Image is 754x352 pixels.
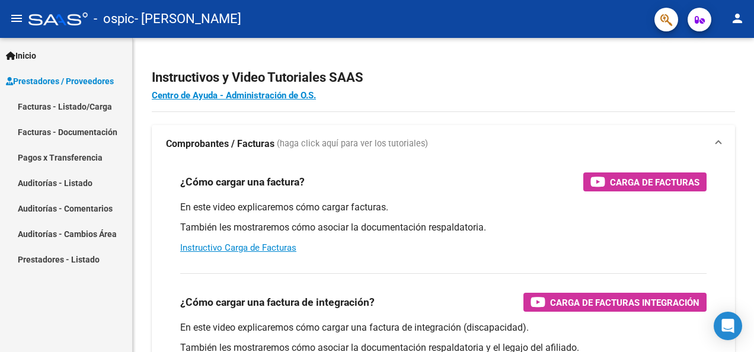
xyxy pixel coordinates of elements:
[180,242,296,253] a: Instructivo Carga de Facturas
[9,11,24,25] mat-icon: menu
[714,312,742,340] div: Open Intercom Messenger
[180,294,375,311] h3: ¿Cómo cargar una factura de integración?
[135,6,241,32] span: - [PERSON_NAME]
[610,175,699,190] span: Carga de Facturas
[6,49,36,62] span: Inicio
[583,172,707,191] button: Carga de Facturas
[523,293,707,312] button: Carga de Facturas Integración
[730,11,745,25] mat-icon: person
[6,75,114,88] span: Prestadores / Proveedores
[180,321,707,334] p: En este video explicaremos cómo cargar una factura de integración (discapacidad).
[180,221,707,234] p: También les mostraremos cómo asociar la documentación respaldatoria.
[152,66,735,89] h2: Instructivos y Video Tutoriales SAAS
[550,295,699,310] span: Carga de Facturas Integración
[152,125,735,163] mat-expansion-panel-header: Comprobantes / Facturas (haga click aquí para ver los tutoriales)
[166,137,274,151] strong: Comprobantes / Facturas
[152,90,316,101] a: Centro de Ayuda - Administración de O.S.
[94,6,135,32] span: - ospic
[180,201,707,214] p: En este video explicaremos cómo cargar facturas.
[180,174,305,190] h3: ¿Cómo cargar una factura?
[277,137,428,151] span: (haga click aquí para ver los tutoriales)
